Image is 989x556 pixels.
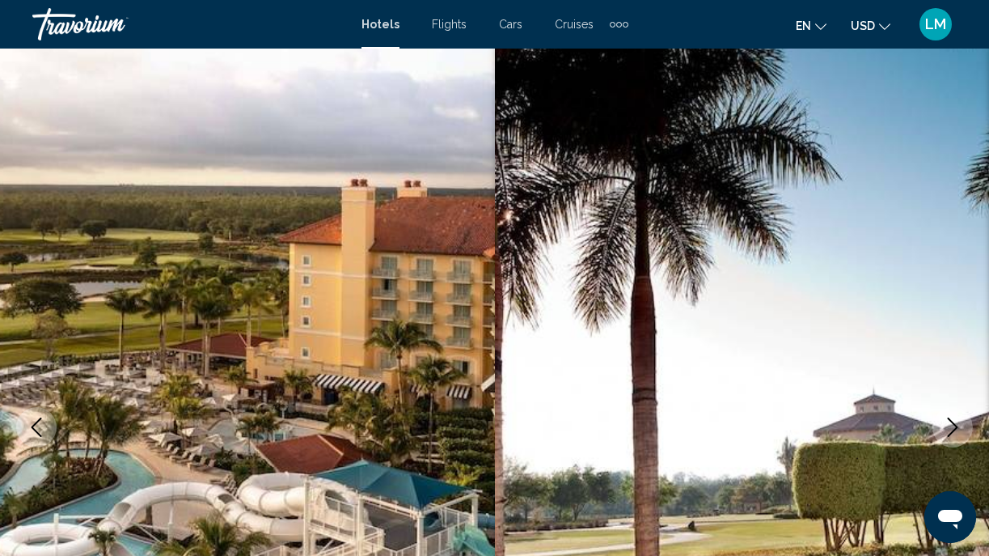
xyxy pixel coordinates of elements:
iframe: Button to launch messaging window [924,491,976,543]
button: Next image [932,407,973,448]
span: LM [925,16,946,32]
span: USD [851,19,875,32]
button: Previous image [16,407,57,448]
a: Hotels [361,18,399,31]
button: Change currency [851,14,890,37]
a: Cars [499,18,522,31]
button: User Menu [915,7,957,41]
span: en [796,19,811,32]
button: Change language [796,14,826,37]
a: Flights [432,18,467,31]
a: Travorium [32,8,345,40]
a: Cruises [555,18,594,31]
button: Extra navigation items [610,11,628,37]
